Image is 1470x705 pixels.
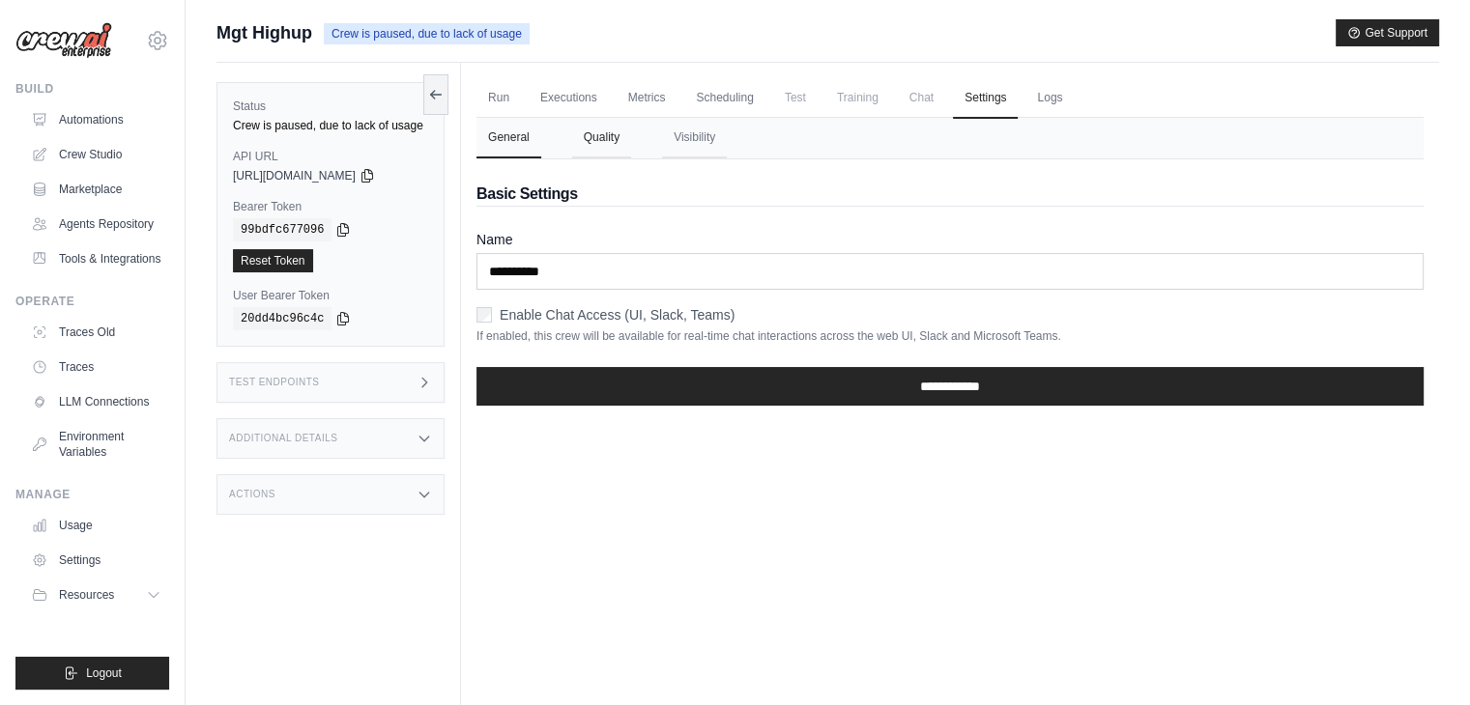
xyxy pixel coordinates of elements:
a: Settings [953,78,1018,119]
code: 99bdfc677096 [233,218,331,241]
span: Training is not available until the deployment is complete [825,78,890,117]
h3: Actions [229,489,275,500]
a: Traces [23,352,169,382]
button: Logout [15,657,169,690]
a: Marketplace [23,174,169,205]
code: 20dd4bc96c4c [233,307,331,330]
label: Bearer Token [233,199,428,214]
span: Resources [59,587,114,603]
span: [URL][DOMAIN_NAME] [233,168,356,183]
nav: Tabs [476,118,1424,158]
div: Build [15,81,169,97]
h3: Test Endpoints [229,377,320,388]
a: Run [476,78,521,119]
label: Enable Chat Access (UI, Slack, Teams) [500,305,735,324]
span: Crew is paused, due to lack of usage [324,23,530,44]
a: Traces Old [23,317,169,348]
h2: Basic Settings [476,183,1424,206]
a: LLM Connections [23,386,169,417]
p: If enabled, this crew will be available for real-time chat interactions across the web UI, Slack ... [476,328,1424,344]
div: Manage [15,487,169,502]
a: Usage [23,510,169,541]
a: Tools & Integrations [23,243,169,274]
div: Operate [15,294,169,309]
iframe: Chat Widget [1373,612,1470,705]
label: User Bearer Token [233,288,428,303]
a: Metrics [617,78,677,119]
a: Environment Variables [23,421,169,467]
a: Settings [23,545,169,576]
button: Quality [572,118,631,158]
a: Automations [23,104,169,135]
label: API URL [233,149,428,164]
label: Status [233,99,428,114]
div: Crew is paused, due to lack of usage [233,118,428,133]
a: Scheduling [684,78,764,119]
button: General [476,118,541,158]
button: Resources [23,579,169,610]
span: Test [773,78,818,117]
button: Visibility [662,118,727,158]
span: Logout [86,665,122,681]
span: Chat is not available until the deployment is complete [898,78,945,117]
a: Logs [1025,78,1074,119]
button: Get Support [1336,19,1439,46]
img: Logo [15,22,112,59]
label: Name [476,230,1424,249]
span: Mgt Highup [216,19,312,46]
a: Reset Token [233,249,313,272]
a: Agents Repository [23,209,169,240]
h3: Additional Details [229,433,337,444]
a: Crew Studio [23,139,169,170]
a: Executions [529,78,609,119]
